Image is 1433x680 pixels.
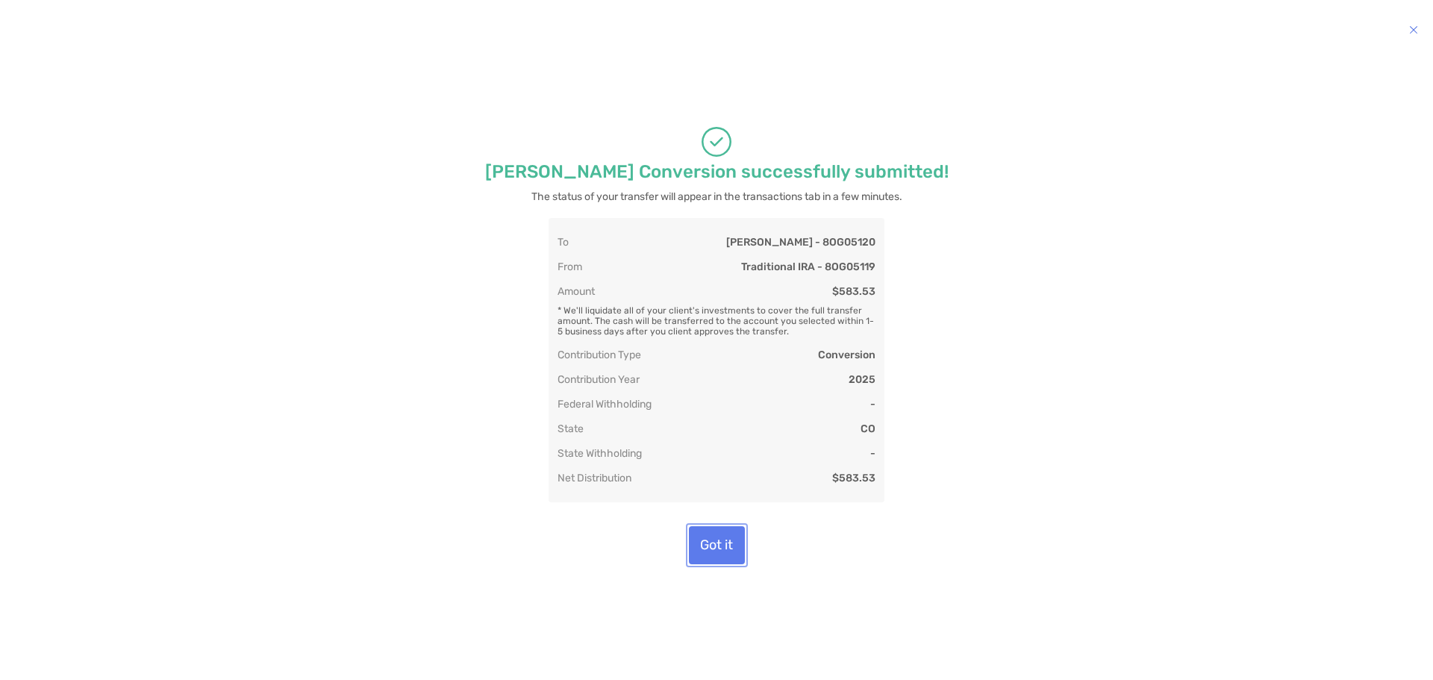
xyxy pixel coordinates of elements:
div: To [558,236,569,249]
div: Net Distribution [558,472,631,484]
div: From [558,261,582,273]
div: Federal Withholding [558,398,652,411]
div: Traditional IRA - 8OG05119 [741,261,875,273]
div: - [870,398,875,411]
div: CO [861,422,875,435]
p: [PERSON_NAME] Conversion successfully submitted! [485,163,949,181]
div: $583.53 [832,285,875,298]
div: * We'll liquidate all of your client's investments to cover the full transfer amount. The cash wi... [558,298,875,337]
div: Amount [558,285,595,298]
div: State [558,422,584,435]
div: State Withholding [558,447,642,460]
div: Contribution Year [558,373,640,386]
div: $583.53 [832,472,875,484]
p: The status of your transfer will appear in the transactions tab in a few minutes. [531,187,902,206]
div: - [870,447,875,460]
div: 2025 [849,373,875,386]
div: Contribution Type [558,349,641,361]
div: Conversion [818,349,875,361]
div: [PERSON_NAME] - 8OG05120 [726,236,875,249]
button: Got it [689,526,745,564]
